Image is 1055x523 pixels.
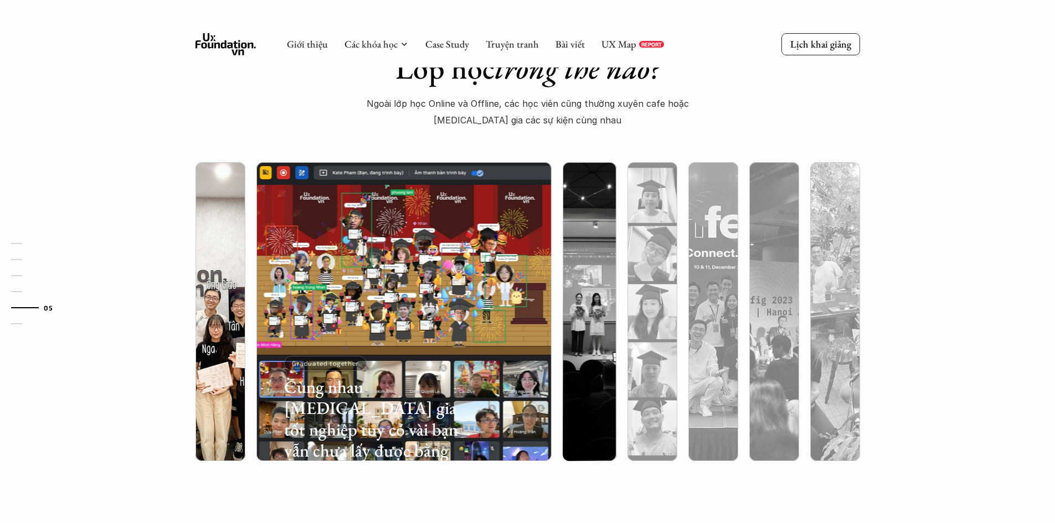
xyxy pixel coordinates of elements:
[495,49,660,87] em: trông thế nào?
[486,38,539,50] a: Truyện tranh
[425,38,469,50] a: Case Study
[284,376,462,462] h3: Cùng nhau [MEDICAL_DATA] gia tốt nghiệp tuy có vài bạn vẫn chưa lấy được bằng
[601,38,636,50] a: UX Map
[44,304,53,312] strong: 05
[344,38,398,50] a: Các khóa học
[641,41,662,48] p: REPORT
[11,301,64,314] a: 05
[639,41,664,48] a: REPORT
[781,33,860,55] a: Lịch khai giảng
[334,50,721,86] h1: Lớp học
[292,359,359,367] p: Graduated together
[287,38,328,50] a: Giới thiệu
[790,38,851,50] p: Lịch khai giảng
[555,38,585,50] a: Bài viết
[359,95,696,129] p: Ngoài lớp học Online và Offline, các học viên cũng thường xuyên cafe hoặc [MEDICAL_DATA] gia các ...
